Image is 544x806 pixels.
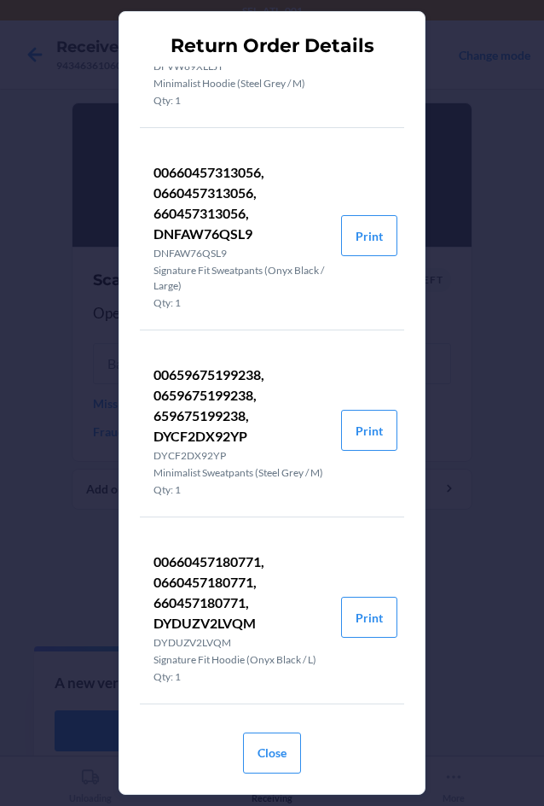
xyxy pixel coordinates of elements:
[341,215,397,256] button: Print
[153,93,327,108] p: Qty: 1
[153,465,327,481] p: Minimalist Sweatpants (Steel Grey / M)
[153,162,327,244] p: 00660457313056, 0660457313056, 660457313056, DNFAW76QSL9
[153,365,327,447] p: 00659675199238, 0659675199238, 659675199238, DYCF2DX92YP
[153,59,327,74] p: DFVW89XLLJT
[341,597,397,638] button: Print
[243,733,301,774] button: Close
[153,482,327,498] p: Qty: 1
[153,295,327,311] p: Qty: 1
[153,669,327,685] p: Qty: 1
[153,635,327,651] p: DYDUZV2LVQM
[153,448,327,464] p: DYCF2DX92YP
[341,410,397,451] button: Print
[171,32,374,60] h2: Return Order Details
[153,76,327,91] p: Minimalist Hoodie (Steel Grey / M)
[153,552,327,634] p: 00660457180771, 0660457180771, 660457180771, DYDUZV2LVQM
[153,652,327,668] p: Signature Fit Hoodie (Onyx Black / L)
[153,263,327,294] p: Signature Fit Sweatpants (Onyx Black / Large)
[153,246,327,261] p: DNFAW76QSL9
